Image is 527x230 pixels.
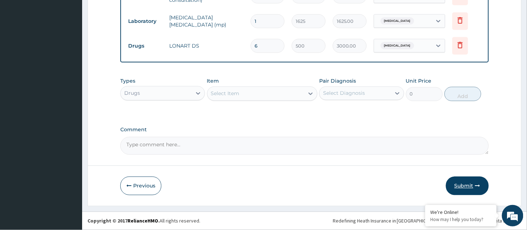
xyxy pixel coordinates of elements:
[323,90,365,97] div: Select Diagnosis
[333,217,522,225] div: Redefining Heath Insurance in [GEOGRAPHIC_DATA] using Telemedicine and Data Science!
[124,90,140,97] div: Drugs
[125,39,166,53] td: Drugs
[13,36,29,54] img: d_794563401_company_1708531726252_794563401
[41,69,99,142] span: We're online!
[319,78,356,85] label: Pair Diagnosis
[120,78,135,84] label: Types
[211,90,240,97] div: Select Item
[406,78,432,85] label: Unit Price
[446,177,489,195] button: Submit
[431,216,491,222] p: How may I help you today?
[125,15,166,28] td: Laboratory
[207,78,219,85] label: Item
[431,209,491,215] div: We're Online!
[37,40,120,49] div: Chat with us now
[127,218,158,224] a: RelianceHMO
[381,42,414,49] span: [MEDICAL_DATA]
[166,10,247,32] td: [MEDICAL_DATA] [MEDICAL_DATA] (mp)
[82,212,527,230] footer: All rights reserved.
[445,87,481,101] button: Add
[120,177,161,195] button: Previous
[117,4,134,21] div: Minimize live chat window
[381,18,414,25] span: [MEDICAL_DATA]
[87,218,160,224] strong: Copyright © 2017 .
[4,154,136,179] textarea: Type your message and hit 'Enter'
[166,39,247,53] td: LONART DS
[120,127,489,133] label: Comment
